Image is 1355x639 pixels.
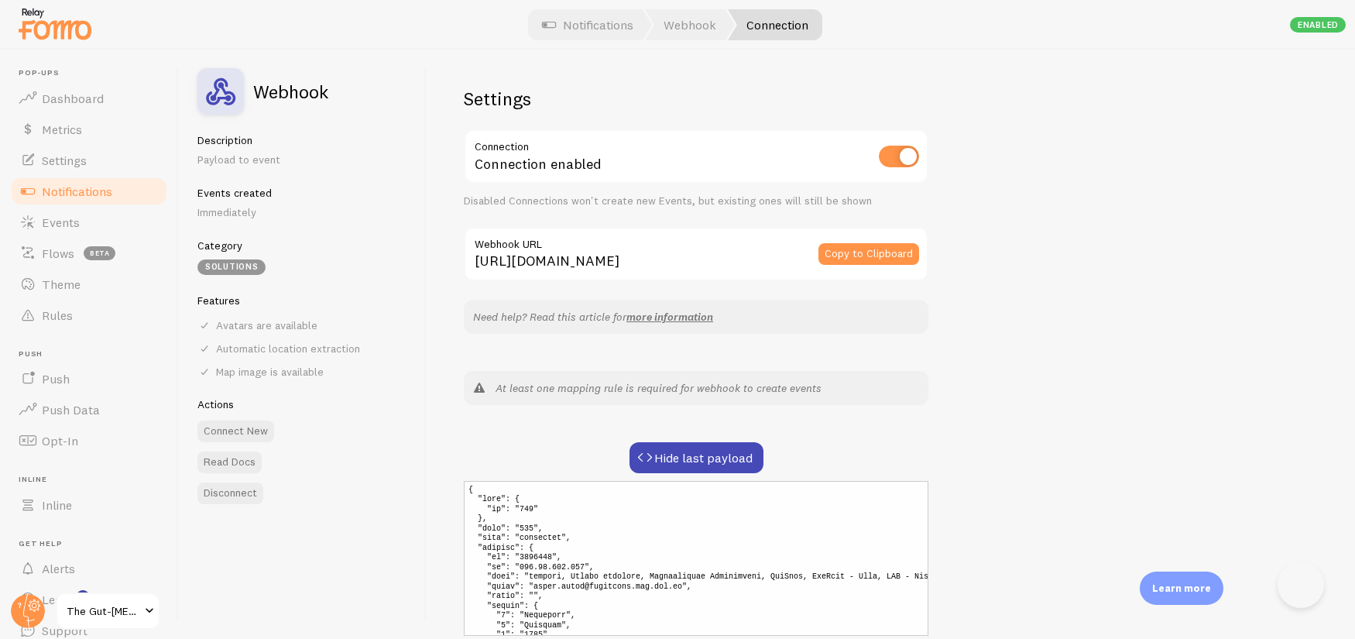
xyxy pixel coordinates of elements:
[464,227,928,253] label: Webhook URL
[9,83,169,114] a: Dashboard
[42,561,75,576] span: Alerts
[42,153,87,168] span: Settings
[42,307,73,323] span: Rules
[464,129,928,186] div: Connection enabled
[197,68,244,115] img: fomo_icons_custom_webhook.svg
[9,553,169,584] a: Alerts
[197,259,266,275] div: Solutions
[9,145,169,176] a: Settings
[197,294,407,307] h5: Features
[42,246,74,261] span: Flows
[76,590,90,604] svg: <p>Watch New Feature Tutorials!</p>
[197,483,263,504] button: Disconnect
[197,239,407,253] h5: Category
[197,365,407,379] div: Map image is available
[1278,562,1324,608] iframe: Help Scout Beacon - Open
[197,133,407,147] h5: Description
[56,593,160,630] a: The Gut-[MEDICAL_DATA] Solution
[19,349,169,359] span: Push
[1140,572,1223,605] div: Learn more
[9,300,169,331] a: Rules
[42,371,70,386] span: Push
[42,277,81,292] span: Theme
[464,481,928,636] pre: { "lore": { "ip": "749" }, "dolo": "535", "sita": "consectet", "adipisc": { "el": "3896448", "se"...
[197,204,407,220] p: Immediately
[197,421,274,442] button: Connect New
[197,318,407,332] div: Avatars are available
[9,394,169,425] a: Push Data
[9,584,169,615] a: Learn
[464,194,928,208] div: Disabled Connections won't create new Events, but existing ones will still be shown
[42,402,100,417] span: Push Data
[19,68,169,78] span: Pop-ups
[16,4,94,43] img: fomo-relay-logo-orange.svg
[19,475,169,485] span: Inline
[42,215,80,230] span: Events
[42,497,72,513] span: Inline
[9,425,169,456] a: Opt-In
[629,442,763,473] button: Hide last payload
[818,243,919,265] button: Copy to Clipboard
[84,246,115,260] span: beta
[19,539,169,549] span: Get Help
[9,269,169,300] a: Theme
[197,152,407,167] p: Payload to event
[197,397,407,411] h5: Actions
[253,82,328,101] h2: Webhook
[67,602,140,620] span: The Gut-[MEDICAL_DATA] Solution
[496,381,822,395] em: At least one mapping rule is required for webhook to create events
[1152,581,1211,596] p: Learn more
[197,186,407,200] h5: Events created
[42,433,78,448] span: Opt-In
[42,592,74,607] span: Learn
[9,114,169,145] a: Metrics
[9,490,169,520] a: Inline
[197,342,407,356] div: Automatic location extraction
[42,184,112,199] span: Notifications
[9,207,169,238] a: Events
[464,87,928,111] h2: Settings
[9,363,169,394] a: Push
[473,309,919,325] p: Need help? Read this article for
[42,122,82,137] span: Metrics
[42,91,104,106] span: Dashboard
[9,238,169,269] a: Flows beta
[42,623,87,638] span: Support
[197,452,262,473] a: Read Docs
[626,310,713,324] a: more information
[9,176,169,207] a: Notifications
